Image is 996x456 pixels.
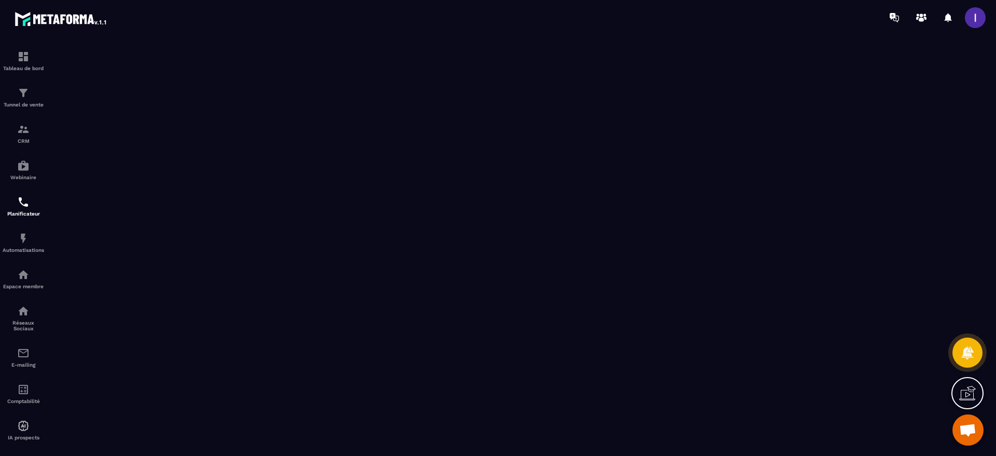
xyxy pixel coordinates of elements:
[3,261,44,297] a: automationsautomationsEspace membre
[3,398,44,404] p: Comptabilité
[3,115,44,152] a: formationformationCRM
[952,414,984,446] a: Ouvrir le chat
[3,375,44,412] a: accountantaccountantComptabilité
[3,320,44,331] p: Réseaux Sociaux
[17,159,30,172] img: automations
[3,175,44,180] p: Webinaire
[17,420,30,432] img: automations
[3,435,44,440] p: IA prospects
[3,188,44,224] a: schedulerschedulerPlanificateur
[17,347,30,359] img: email
[17,196,30,208] img: scheduler
[3,297,44,339] a: social-networksocial-networkRéseaux Sociaux
[17,383,30,396] img: accountant
[3,247,44,253] p: Automatisations
[3,362,44,368] p: E-mailing
[3,102,44,108] p: Tunnel de vente
[3,152,44,188] a: automationsautomationsWebinaire
[3,211,44,217] p: Planificateur
[17,232,30,245] img: automations
[3,79,44,115] a: formationformationTunnel de vente
[17,87,30,99] img: formation
[17,305,30,317] img: social-network
[3,339,44,375] a: emailemailE-mailing
[3,65,44,71] p: Tableau de bord
[3,224,44,261] a: automationsautomationsAutomatisations
[17,269,30,281] img: automations
[3,138,44,144] p: CRM
[17,123,30,136] img: formation
[17,50,30,63] img: formation
[3,284,44,289] p: Espace membre
[3,43,44,79] a: formationformationTableau de bord
[15,9,108,28] img: logo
